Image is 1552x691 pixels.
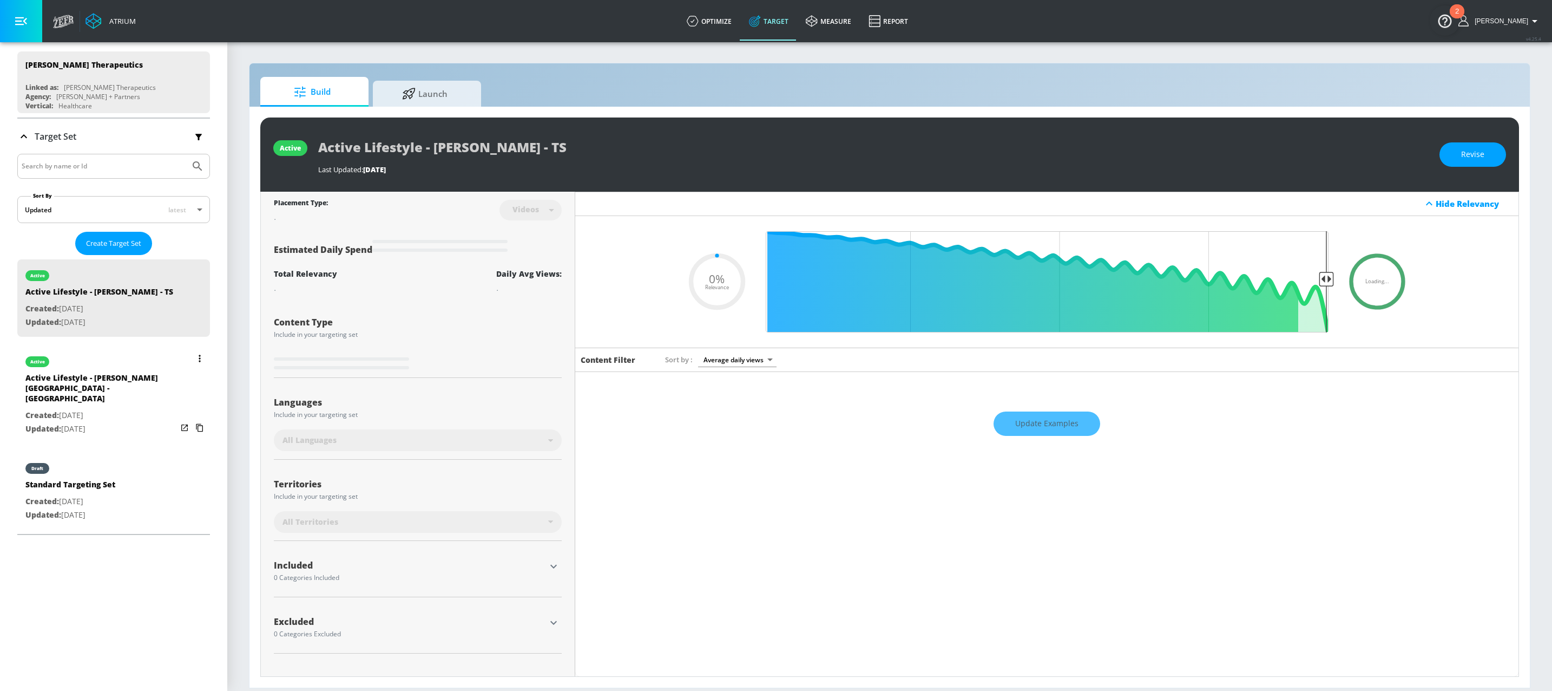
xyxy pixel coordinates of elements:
div: Healthcare [58,101,92,110]
button: Copy Targeting Set Link [192,420,207,435]
div: Daily Avg Views: [496,269,562,279]
div: Content Type [274,318,562,327]
span: [DATE] [363,165,386,174]
a: Atrium [86,13,136,29]
div: 2 [1455,11,1459,25]
a: Report [860,2,917,41]
div: Estimated Daily Spend [274,231,562,256]
div: draftStandard Targeting SetCreated:[DATE]Updated:[DATE] [17,452,210,530]
span: Build [271,79,353,105]
button: Open in new window [177,420,192,435]
div: Active Lifestyle - [PERSON_NAME][GEOGRAPHIC_DATA] - [GEOGRAPHIC_DATA] [25,373,177,409]
nav: list of Target Set [17,255,210,534]
div: Videos [507,205,544,214]
div: Territories [274,480,562,488]
span: Updated: [25,317,61,327]
span: latest [168,205,186,214]
div: active [280,144,301,153]
span: Sort by [665,355,693,364]
div: Included [274,561,545,570]
div: activeActive Lifestyle - [PERSON_NAME][GEOGRAPHIC_DATA] - [GEOGRAPHIC_DATA]Created:[DATE]Updated:... [17,345,210,444]
input: Search by name or Id [22,159,186,173]
div: active [30,273,45,278]
span: Updated: [25,510,61,520]
span: Updated: [25,423,61,434]
div: Standard Targeting Set [25,479,115,495]
div: [PERSON_NAME] TherapeuticsLinked as:[PERSON_NAME] TherapeuticsAgency:[PERSON_NAME] + PartnersVert... [17,51,210,113]
span: All Territories [282,517,338,527]
div: Agency: [25,92,51,101]
div: 0 Categories Excluded [274,631,545,637]
div: Placement Type: [274,198,328,210]
div: Target Set [17,119,210,154]
div: Average daily views [698,353,777,367]
p: [DATE] [25,316,173,329]
span: Revise [1461,148,1484,161]
button: Revise [1439,142,1506,167]
a: optimize [678,2,740,41]
a: Target [740,2,797,41]
div: [PERSON_NAME] Therapeutics [64,83,156,92]
span: 0% [709,273,725,285]
div: Include in your targeting set [274,412,562,418]
span: Create Target Set [86,237,141,250]
div: [PERSON_NAME] Therapeutics [25,60,143,70]
p: [DATE] [25,302,173,316]
button: Open Resource Center, 2 new notifications [1430,5,1460,36]
label: Sort By [31,192,54,199]
p: [DATE] [25,495,115,509]
div: activeActive Lifestyle - [PERSON_NAME] - TSCreated:[DATE]Updated:[DATE] [17,259,210,337]
span: Launch [384,81,466,107]
div: Vertical: [25,101,53,110]
div: Linked as: [25,83,58,92]
div: Excluded [274,617,545,626]
div: Languages [274,398,562,407]
div: active [30,359,45,364]
span: Estimated Daily Spend [274,244,372,256]
div: draft [31,466,43,471]
div: Total Relevancy [274,269,337,279]
span: Created: [25,410,59,420]
span: Created: [25,303,59,314]
div: [PERSON_NAME] + Partners [56,92,140,101]
div: Active Lifestyle - [PERSON_NAME] - TS [25,286,173,302]
span: login as: ashley.jan@zefr.com [1470,17,1528,25]
input: Final Threshold [760,231,1334,333]
h6: Content Filter [581,355,635,365]
a: measure [797,2,860,41]
div: All Languages [274,429,562,451]
div: Target Set [17,154,210,534]
div: Hide Relevancy [1436,198,1512,209]
p: [DATE] [25,409,177,422]
div: 0 Categories Included [274,575,545,581]
div: Include in your targeting set [274,493,562,500]
div: Include in your targeting set [274,331,562,338]
p: [DATE] [25,422,177,436]
div: Updated [25,205,51,214]
button: [PERSON_NAME] [1458,15,1541,28]
span: All Languages [282,435,337,446]
div: Atrium [105,16,136,26]
span: Loading... [1365,279,1389,284]
button: Create Target Set [75,232,152,255]
p: [DATE] [25,509,115,522]
div: Hide Relevancy [575,192,1518,216]
p: Target Set [35,131,76,142]
span: Created: [25,496,59,506]
div: All Territories [274,511,562,533]
div: Last Updated: [318,165,1429,174]
span: Relevance [705,285,729,290]
span: v 4.25.4 [1526,36,1541,42]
